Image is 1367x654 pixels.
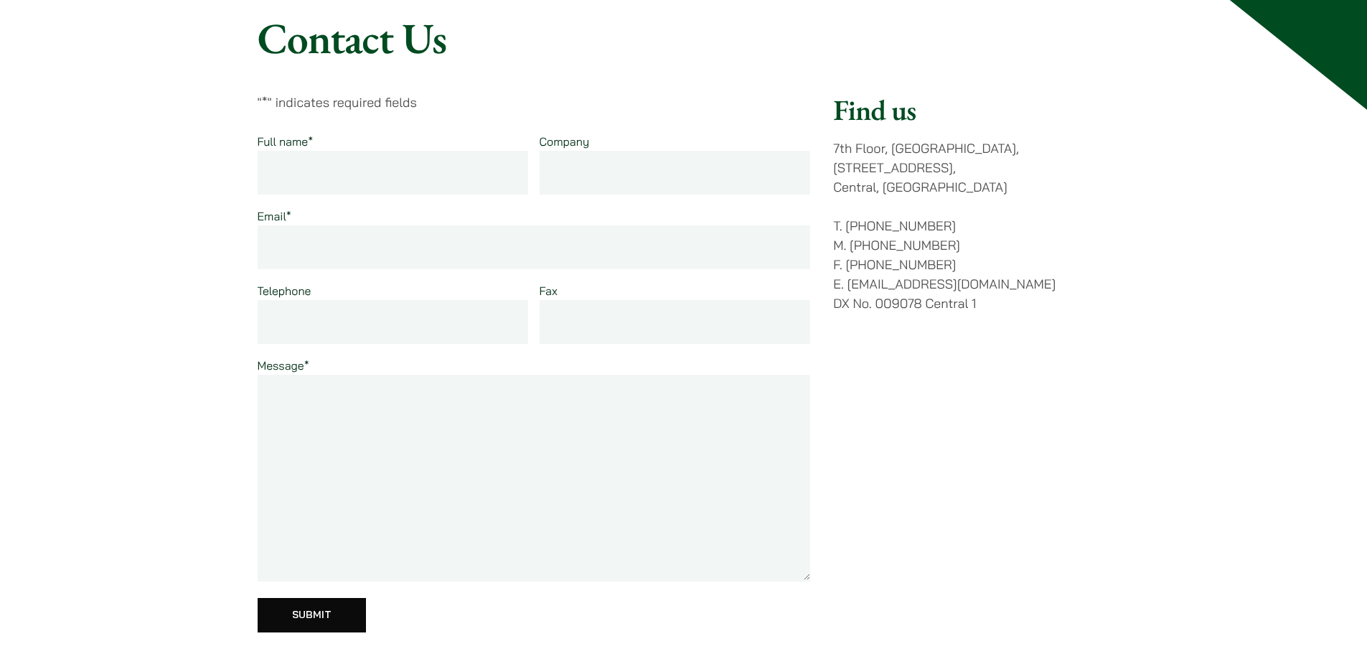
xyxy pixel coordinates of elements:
[258,12,1110,64] h1: Contact Us
[833,93,1109,127] h2: Find us
[258,209,291,223] label: Email
[258,93,811,112] p: " " indicates required fields
[258,598,366,632] input: Submit
[258,358,309,373] label: Message
[540,284,558,298] label: Fax
[258,284,311,298] label: Telephone
[540,134,590,149] label: Company
[258,134,314,149] label: Full name
[833,139,1109,197] p: 7th Floor, [GEOGRAPHIC_DATA], [STREET_ADDRESS], Central, [GEOGRAPHIC_DATA]
[833,216,1109,313] p: T. [PHONE_NUMBER] M. [PHONE_NUMBER] F. [PHONE_NUMBER] E. [EMAIL_ADDRESS][DOMAIN_NAME] DX No. 0090...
